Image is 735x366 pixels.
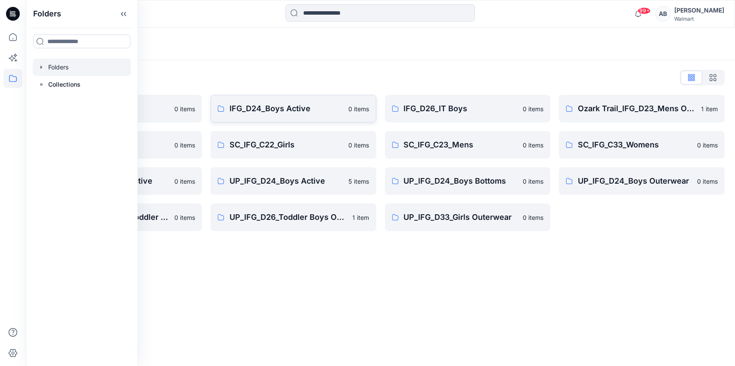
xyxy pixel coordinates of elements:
[349,177,369,186] p: 5 items
[349,141,369,150] p: 0 items
[638,7,651,14] span: 99+
[523,104,543,113] p: 0 items
[174,104,195,113] p: 0 items
[655,6,671,22] div: AB
[674,16,724,22] div: Walmart
[559,131,725,159] a: SC_IFG_C33_Womens0 items
[211,95,376,122] a: IFG_D24_Boys Active0 items
[174,177,195,186] p: 0 items
[174,141,195,150] p: 0 items
[229,103,344,115] p: IFG_D24_Boys Active
[211,203,376,231] a: UP_IFG_D26_Toddler Boys Outerwear1 item
[48,79,81,90] p: Collections
[385,203,551,231] a: UP_IFG_D33_Girls Outerwear0 items
[523,213,543,222] p: 0 items
[385,167,551,195] a: UP_IFG_D24_Boys Bottoms0 items
[229,139,344,151] p: SC_IFG_C22_Girls
[697,177,718,186] p: 0 items
[523,177,543,186] p: 0 items
[404,175,518,187] p: UP_IFG_D24_Boys Bottoms
[578,103,696,115] p: Ozark Trail_IFG_D23_Mens Outdoor
[697,141,718,150] p: 0 items
[349,104,369,113] p: 0 items
[385,131,551,159] a: SC_IFG_C23_Mens0 items
[211,131,376,159] a: SC_IFG_C22_Girls0 items
[523,141,543,150] p: 0 items
[229,211,347,223] p: UP_IFG_D26_Toddler Boys Outerwear
[559,167,725,195] a: UP_IFG_D24_Boys Outerwear0 items
[174,213,195,222] p: 0 items
[559,95,725,122] a: Ozark Trail_IFG_D23_Mens Outdoor1 item
[674,5,724,16] div: [PERSON_NAME]
[404,211,518,223] p: UP_IFG_D33_Girls Outerwear
[385,95,551,122] a: IFG_D26_IT Boys0 items
[404,103,518,115] p: IFG_D26_IT Boys
[701,104,718,113] p: 1 item
[211,167,376,195] a: UP_IFG_D24_Boys Active5 items
[578,175,692,187] p: UP_IFG_D24_Boys Outerwear
[578,139,692,151] p: SC_IFG_C33_Womens
[353,213,369,222] p: 1 item
[404,139,518,151] p: SC_IFG_C23_Mens
[229,175,344,187] p: UP_IFG_D24_Boys Active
